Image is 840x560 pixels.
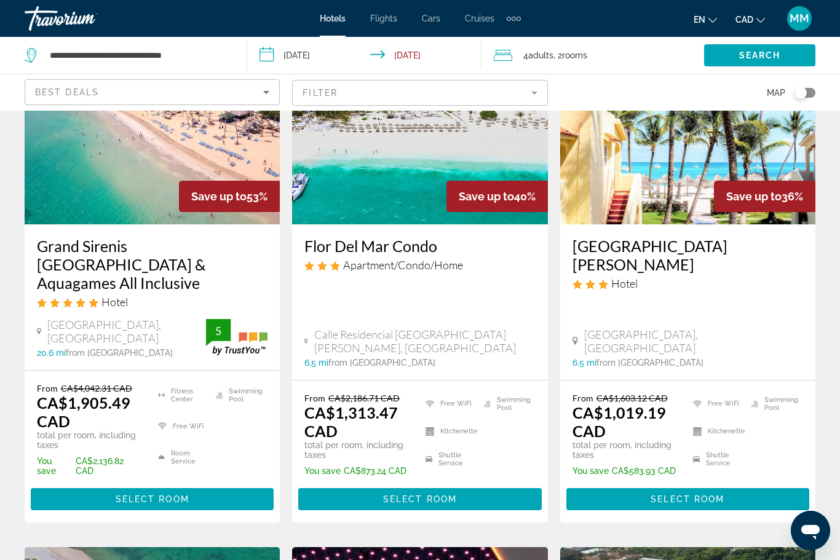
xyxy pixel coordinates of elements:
a: Select Room [566,491,809,504]
img: Hotel image [292,28,547,224]
span: From [573,393,593,403]
li: Kitchenette [419,420,478,442]
a: Travorium [25,2,148,34]
span: from [GEOGRAPHIC_DATA] [596,358,703,368]
li: Free WiFi [419,393,478,414]
div: 5 [206,323,231,338]
div: 3 star Hotel [573,277,803,290]
p: total per room, including taxes [304,440,410,460]
li: Swimming Pool [745,393,803,414]
span: , 2 [553,47,587,64]
span: You save [573,466,609,476]
span: From [37,383,58,393]
span: en [694,15,705,25]
iframe: Bouton de lancement de la fenêtre de messagerie [791,511,830,550]
button: Travelers: 4 adults, 0 children [481,37,704,74]
a: Flor Del Mar Condo [304,237,535,255]
button: Change currency [735,10,765,28]
ins: CA$1,313.47 CAD [304,403,398,440]
span: Select Room [383,494,457,504]
span: Apartment/Condo/Home [343,258,463,272]
span: Map [767,84,785,101]
span: Hotel [101,295,128,309]
div: 5 star Hotel [37,295,267,309]
img: Hotel image [25,28,280,224]
mat-select: Sort by [35,85,269,100]
span: Calle Residencial [GEOGRAPHIC_DATA][PERSON_NAME], [GEOGRAPHIC_DATA] [314,328,536,355]
span: 4 [523,47,553,64]
div: 40% [446,181,548,212]
span: You save [304,466,341,476]
a: [GEOGRAPHIC_DATA][PERSON_NAME] [573,237,803,274]
span: Save up to [191,190,247,203]
span: from [GEOGRAPHIC_DATA] [66,348,173,358]
a: Hotels [320,14,346,23]
span: Select Room [651,494,724,504]
button: Search [704,44,815,66]
li: Free WiFi [687,393,745,414]
del: CA$4,042.31 CAD [61,383,132,393]
li: Shuttle Service [687,448,745,470]
span: Search [739,50,781,60]
li: Kitchenette [687,420,745,442]
span: Adults [528,50,553,60]
button: Select Room [566,488,809,510]
p: total per room, including taxes [573,440,678,460]
li: Room Service [152,445,210,470]
ins: CA$1,905.49 CAD [37,393,130,430]
img: trustyou-badge.svg [206,319,267,355]
div: 53% [179,181,280,212]
span: MM [790,12,809,25]
a: Cruises [465,14,494,23]
li: Shuttle Service [419,448,478,470]
button: Check-in date: Apr 1, 2026 Check-out date: Apr 8, 2026 [247,37,482,74]
span: Save up to [726,190,782,203]
button: Change language [694,10,717,28]
span: [GEOGRAPHIC_DATA], [GEOGRAPHIC_DATA] [47,318,206,345]
a: Grand Sirenis [GEOGRAPHIC_DATA] & Aquagames All Inclusive [37,237,267,292]
button: Extra navigation items [507,9,521,28]
span: From [304,393,325,403]
a: Select Room [298,491,541,504]
span: Select Room [116,494,189,504]
span: You save [37,456,73,476]
button: Toggle map [785,87,815,98]
button: Filter [292,79,547,106]
del: CA$2,186.71 CAD [328,393,400,403]
p: CA$583.93 CAD [573,466,678,476]
span: from [GEOGRAPHIC_DATA] [328,358,435,368]
img: Hotel image [560,28,815,224]
li: Swimming Pool [478,393,536,414]
a: Select Room [31,491,274,504]
button: Select Room [31,488,274,510]
span: Save up to [459,190,514,203]
p: total per room, including taxes [37,430,143,450]
span: 20.6 mi [37,348,66,358]
p: CA$873.24 CAD [304,466,410,476]
span: Best Deals [35,87,99,97]
li: Free WiFi [152,414,210,438]
div: 36% [714,181,815,212]
p: CA$2,136.82 CAD [37,456,143,476]
li: Swimming Pool [210,383,267,408]
button: Select Room [298,488,541,510]
a: Flights [370,14,397,23]
button: User Menu [783,6,815,31]
del: CA$1,603.12 CAD [596,393,668,403]
a: Cars [422,14,440,23]
span: 6.5 mi [304,358,328,368]
div: 3 star Apartment [304,258,535,272]
ins: CA$1,019.19 CAD [573,403,666,440]
span: rooms [562,50,587,60]
span: 6.5 mi [573,358,596,368]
